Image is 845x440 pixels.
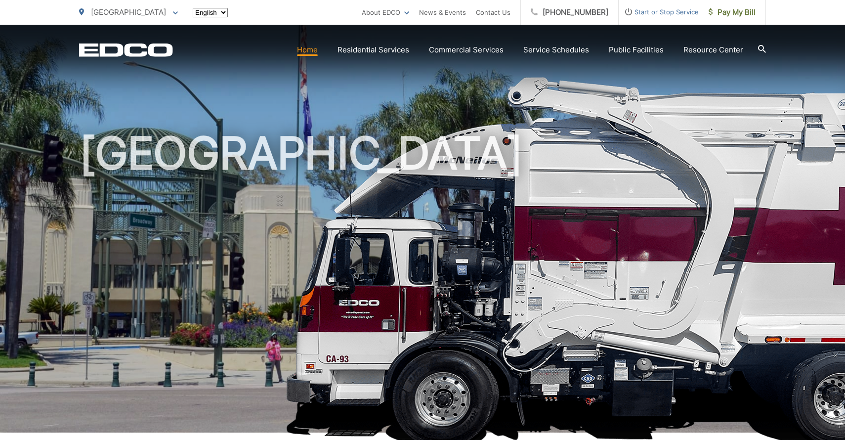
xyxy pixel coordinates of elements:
a: Public Facilities [609,44,664,56]
a: About EDCO [362,6,409,18]
a: EDCD logo. Return to the homepage. [79,43,173,57]
a: Contact Us [476,6,510,18]
span: Pay My Bill [709,6,756,18]
a: Commercial Services [429,44,504,56]
a: Home [297,44,318,56]
a: News & Events [419,6,466,18]
span: [GEOGRAPHIC_DATA] [91,7,166,17]
a: Service Schedules [523,44,589,56]
select: Select a language [193,8,228,17]
a: Resource Center [683,44,743,56]
a: Residential Services [338,44,409,56]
